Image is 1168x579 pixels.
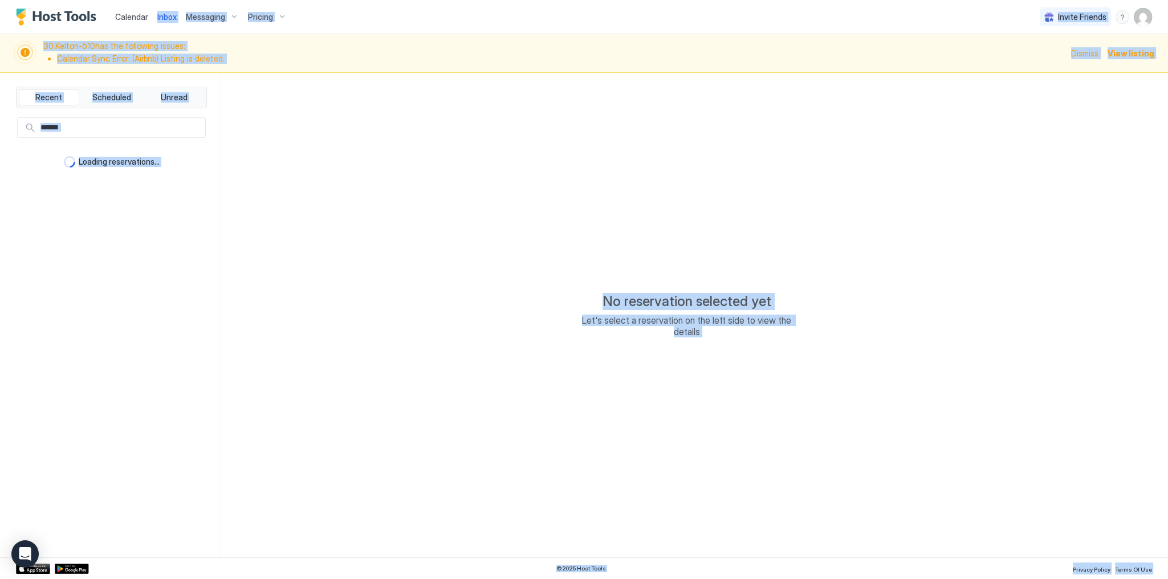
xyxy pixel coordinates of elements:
span: No reservation selected yet [603,293,771,310]
a: Privacy Policy [1073,562,1110,574]
span: 30.Kelton-510 has the following issues: [43,41,1064,66]
span: Calendar [115,12,148,22]
span: Invite Friends [1058,12,1106,22]
span: Privacy Policy [1073,566,1110,573]
div: Open Intercom Messenger [11,540,39,568]
span: Recent [35,92,62,103]
button: Unread [144,89,204,105]
a: App Store [16,564,50,574]
a: Terms Of Use [1115,562,1152,574]
button: Scheduled [82,89,142,105]
a: Host Tools Logo [16,9,101,26]
a: Calendar [115,11,148,23]
li: Calendar Sync Error: (Airbnb) Listing is deleted. [57,54,1064,64]
span: Inbox [157,12,177,22]
button: Recent [19,89,79,105]
a: Inbox [157,11,177,23]
span: Loading reservations... [79,157,160,167]
span: Unread [161,92,188,103]
span: Pricing [248,12,273,22]
div: loading [64,156,75,168]
span: © 2025 Host Tools [556,565,606,572]
span: Messaging [186,12,225,22]
input: Input Field [36,118,205,137]
div: menu [1116,10,1129,24]
span: Let's select a reservation on the left side to view the details [573,315,801,337]
span: Scheduled [92,92,131,103]
div: Dismiss [1071,47,1098,59]
div: View listing [1108,47,1154,59]
div: User profile [1134,8,1152,26]
div: tab-group [16,87,207,108]
a: Google Play Store [55,564,89,574]
span: Terms Of Use [1115,566,1152,573]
